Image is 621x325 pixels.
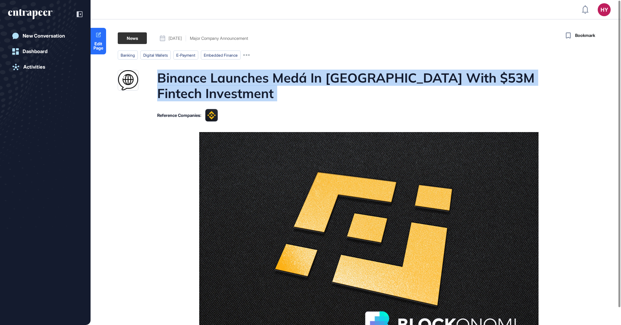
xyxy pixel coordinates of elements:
li: e-payment [173,50,198,60]
h1: Binance Launches Medá In [GEOGRAPHIC_DATA] With $53M Fintech Investment [157,70,579,101]
a: Edit Page [91,28,106,54]
img: blockonomi.com [118,70,138,90]
li: banking [118,50,138,60]
img: 65c4fb367b0a82efe0407b76.tmp9spkj_7t [205,109,218,122]
span: Edit Page [91,42,106,50]
li: digital wallets [140,50,171,60]
div: Dashboard [23,49,48,54]
a: Activities [8,61,82,73]
a: New Conversation [8,29,82,42]
div: New Conversation [23,33,65,39]
li: Embedded Finance [201,50,241,60]
div: Reference Companies: [157,113,201,118]
a: Dashboard [8,45,82,58]
button: Bookmark [564,31,595,40]
div: News [118,32,147,44]
span: [DATE] [169,36,182,40]
button: HY [598,3,611,16]
div: Activities [23,64,45,70]
span: Bookmark [575,32,595,39]
div: Major Company Announcement [190,36,248,40]
div: entrapeer-logo [8,9,52,19]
